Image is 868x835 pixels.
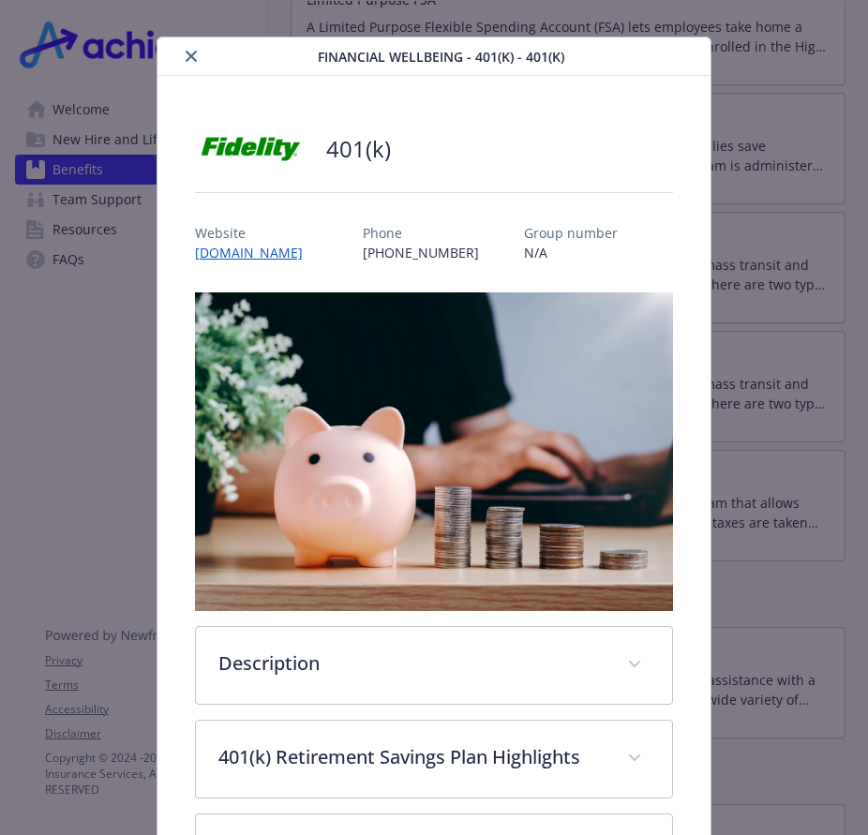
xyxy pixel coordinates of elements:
img: Fidelity Investments [195,121,307,177]
h2: 401(k) [326,133,391,165]
p: Phone [363,223,479,243]
img: banner [195,292,674,611]
button: close [180,45,202,67]
div: Description [196,627,673,704]
p: Website [195,223,318,243]
p: Description [218,649,606,678]
p: Group number [524,223,618,243]
p: 401(k) Retirement Savings Plan Highlights [218,743,606,771]
p: [PHONE_NUMBER] [363,243,479,262]
p: N/A [524,243,618,262]
a: [DOMAIN_NAME] [195,244,318,261]
span: Financial Wellbeing - 401(k) - 401(k) [318,47,564,67]
div: 401(k) Retirement Savings Plan Highlights [196,721,673,798]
